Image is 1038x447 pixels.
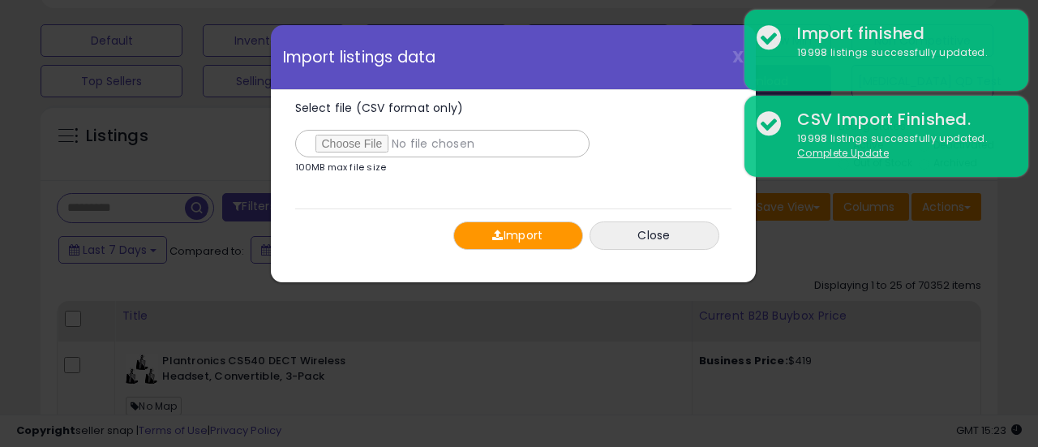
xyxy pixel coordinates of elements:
div: CSV Import Finished. [785,108,1016,131]
button: Close [590,221,719,250]
span: X [732,45,744,68]
div: Import finished [785,22,1016,45]
u: Complete Update [797,146,889,160]
span: Import listings data [283,49,436,65]
div: 19998 listings successfully updated. [785,131,1016,161]
div: 19998 listings successfully updated. [785,45,1016,61]
p: 100MB max file size [295,163,387,172]
span: Select file (CSV format only) [295,100,464,116]
button: Import [453,221,583,250]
